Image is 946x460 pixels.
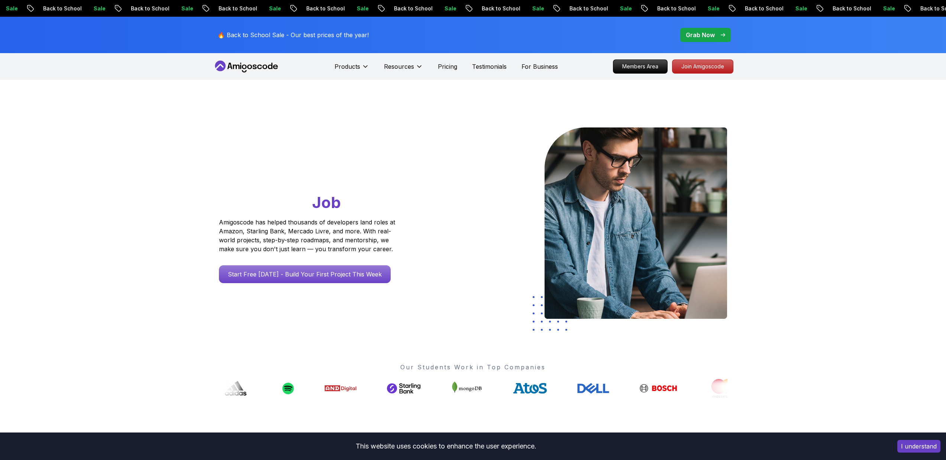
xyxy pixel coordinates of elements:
[587,5,611,12] p: Sale
[219,127,424,213] h1: Go From Learning to Hired: Master Java, Spring Boot & Cloud Skills That Get You the
[98,5,149,12] p: Back to School
[672,60,733,73] p: Join Amigoscode
[438,62,457,71] a: Pricing
[10,5,61,12] p: Back to School
[384,62,423,77] button: Resources
[61,5,85,12] p: Sale
[500,5,523,12] p: Sale
[897,440,940,453] button: Accept cookies
[675,5,699,12] p: Sale
[686,30,715,39] p: Grab Now
[312,193,341,212] span: Job
[6,438,886,454] div: This website uses cookies to enhance the user experience.
[219,265,391,283] a: Start Free [DATE] - Build Your First Project This Week
[149,5,172,12] p: Sale
[449,5,500,12] p: Back to School
[384,62,414,71] p: Resources
[613,59,668,74] a: Members Area
[545,127,727,319] img: hero
[324,5,348,12] p: Sale
[219,218,397,253] p: Amigoscode has helped thousands of developers land roles at Amazon, Starling Bank, Mercado Livre,...
[624,5,675,12] p: Back to School
[335,62,360,71] p: Products
[672,59,733,74] a: Join Amigoscode
[361,5,412,12] p: Back to School
[219,363,727,372] p: Our Students Work in Top Companies
[335,62,369,77] button: Products
[186,5,236,12] p: Back to School
[800,5,850,12] p: Back to School
[888,5,938,12] p: Back to School
[712,5,763,12] p: Back to School
[217,30,369,39] p: 🔥 Back to School Sale - Our best prices of the year!
[850,5,874,12] p: Sale
[412,5,436,12] p: Sale
[236,5,260,12] p: Sale
[763,5,787,12] p: Sale
[522,62,558,71] a: For Business
[613,60,667,73] p: Members Area
[274,5,324,12] p: Back to School
[472,62,507,71] a: Testimonials
[537,5,587,12] p: Back to School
